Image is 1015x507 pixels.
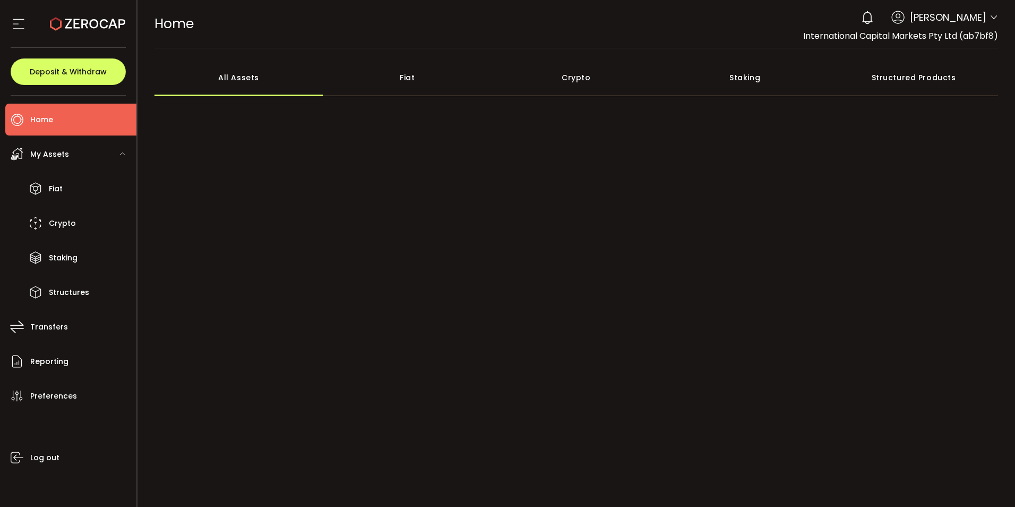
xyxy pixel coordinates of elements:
div: Structured Products [829,59,998,96]
span: My Assets [30,147,69,162]
span: Transfers [30,319,68,335]
iframe: Chat Widget [962,456,1015,507]
span: Preferences [30,388,77,404]
span: Structures [49,285,89,300]
div: Crypto [492,59,660,96]
span: Crypto [49,216,76,231]
div: Fiat [323,59,492,96]
span: Staking [49,250,78,266]
span: Reporting [30,354,68,369]
span: Home [30,112,53,128]
span: Fiat [49,181,63,197]
button: Deposit & Withdraw [11,58,126,85]
div: Staking [660,59,829,96]
span: Log out [30,450,59,466]
span: International Capital Markets Pty Ltd (ab7bf8) [803,30,998,42]
div: All Assets [154,59,323,96]
span: Home [154,14,194,33]
span: [PERSON_NAME] [910,10,986,24]
span: Deposit & Withdraw [30,68,107,75]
